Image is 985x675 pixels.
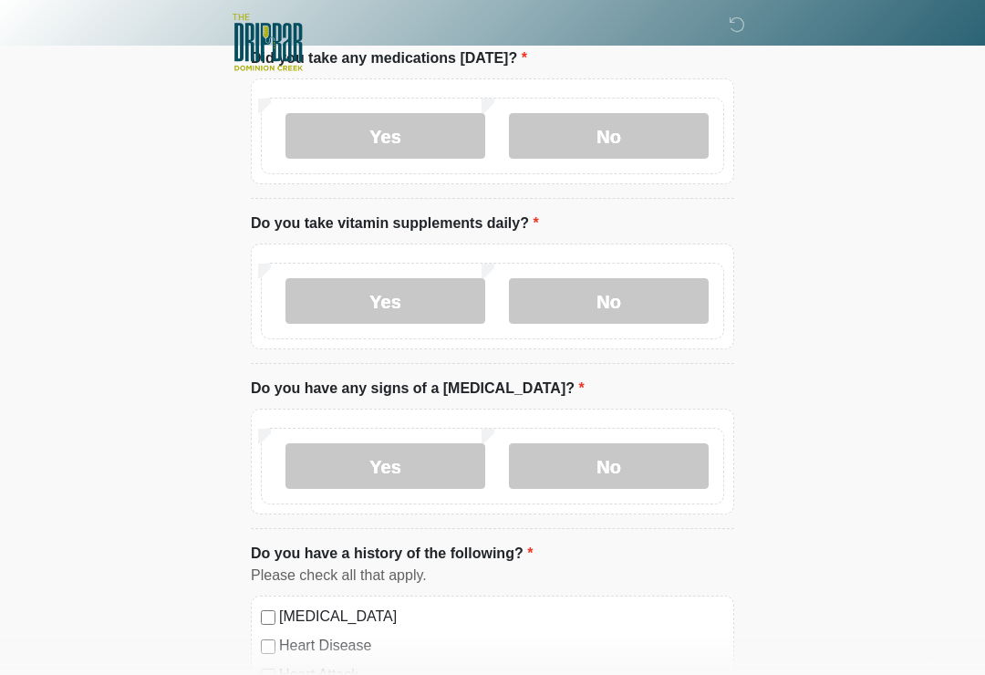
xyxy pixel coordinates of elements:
[285,443,485,489] label: Yes
[509,113,709,159] label: No
[285,113,485,159] label: Yes
[279,635,724,657] label: Heart Disease
[261,610,275,625] input: [MEDICAL_DATA]
[251,565,734,587] div: Please check all that apply.
[261,639,275,654] input: Heart Disease
[279,606,724,628] label: [MEDICAL_DATA]
[509,443,709,489] label: No
[251,378,585,400] label: Do you have any signs of a [MEDICAL_DATA]?
[233,14,303,74] img: The DRIPBaR - San Antonio Dominion Creek Logo
[251,213,539,234] label: Do you take vitamin supplements daily?
[251,543,533,565] label: Do you have a history of the following?
[285,278,485,324] label: Yes
[509,278,709,324] label: No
